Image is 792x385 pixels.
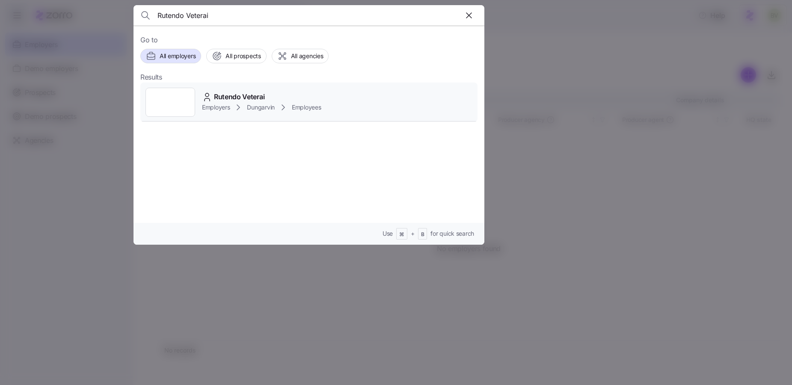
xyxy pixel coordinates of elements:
[160,52,196,60] span: All employers
[383,229,393,238] span: Use
[399,231,404,238] span: ⌘
[272,49,329,63] button: All agencies
[430,229,474,238] span: for quick search
[202,103,230,112] span: Employers
[247,103,274,112] span: Dungarvin
[206,49,266,63] button: All prospects
[291,52,323,60] span: All agencies
[214,92,264,102] span: Rutendo Veterai
[140,72,162,83] span: Results
[140,49,201,63] button: All employers
[292,103,321,112] span: Employees
[421,231,424,238] span: B
[140,35,478,45] span: Go to
[411,229,415,238] span: +
[225,52,261,60] span: All prospects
